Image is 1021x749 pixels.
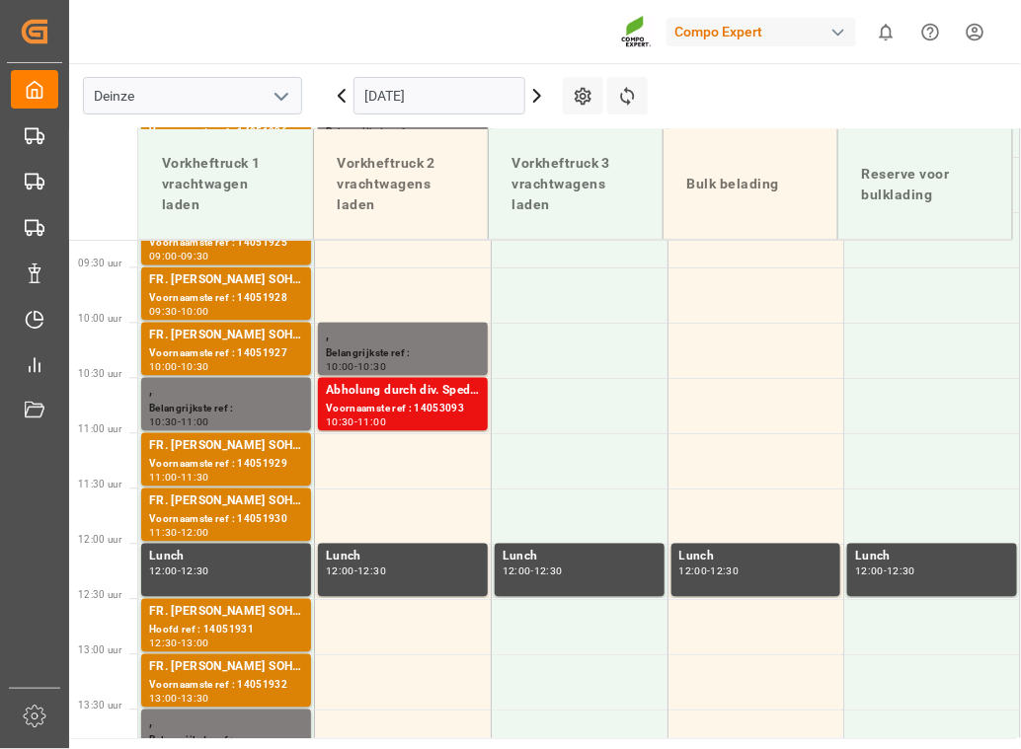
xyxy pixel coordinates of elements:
div: Voornaamste ref : 14051927 [149,346,303,363]
div: 09:30 [181,253,209,262]
span: 13:00 uur [78,645,121,656]
span: 12:30 uur [78,590,121,601]
div: 12:00 [503,567,531,576]
div: , [149,713,303,733]
div: 12:30 [534,567,563,576]
div: 10:30 [181,363,209,372]
div: FR. [PERSON_NAME] SOHN (GMBH & CO.) KG, COMPO EXPERT Benelux N.V. [149,327,303,346]
div: Lunch [326,548,480,567]
div: - [707,567,710,576]
div: 12:00 [326,567,354,576]
div: 11:00 [357,418,386,427]
font: Compo Expert [674,22,762,42]
div: Vorkheftruck 2 vrachtwagens laden [330,145,472,223]
div: - [354,418,357,427]
div: Voornaamste ref : 14053093 [326,402,480,418]
span: 09:30 uur [78,259,121,269]
div: 11:30 [181,474,209,483]
button: Helpcentrum [908,10,953,54]
div: - [178,418,181,427]
div: 10:00 [149,363,178,372]
div: FR. [PERSON_NAME] SOHN (GMBH & CO.) KG, COMPO EXPERT Benelux N.V. [149,437,303,457]
span: 11:30 uur [78,480,121,490]
div: Voornaamste ref : 14051930 [149,512,303,529]
span: 10:30 uur [78,369,121,380]
div: 12:30 [711,567,740,576]
div: FR. [PERSON_NAME] SOHN (GMBH & CO.) KG, COMPO EXPERT Benelux N.V. [149,271,303,291]
div: - [354,567,357,576]
img: Screenshot%202023-09-29%20at%2010.02.21.png_1712312052.png [621,15,653,49]
div: 10:30 [357,363,386,372]
div: 12:30 [181,567,209,576]
div: - [178,474,181,483]
div: 12:00 [181,529,209,538]
div: - [178,639,181,648]
span: 10:00 uur [78,314,121,325]
div: Reserve voor bulklading [854,156,996,213]
div: 12:30 [149,639,178,648]
div: - [178,253,181,262]
button: Menu openen [266,81,295,112]
div: 12:30 [357,567,386,576]
div: Voornaamste ref : 14051929 [149,457,303,474]
div: 12:00 [149,567,178,576]
div: 13:00 [149,695,178,704]
div: FR. [PERSON_NAME] SOHN (GMBH & CO.) KG, COMPO EXPERT Benelux N.V. [149,492,303,512]
div: Vorkheftruck 1 vrachtwagen laden [154,145,297,223]
div: Belangrijkste ref : [326,346,480,363]
div: - [178,363,181,372]
div: - [884,567,887,576]
button: Toon 0 nieuwe meldingen [864,10,908,54]
div: - [178,695,181,704]
div: - [354,363,357,372]
div: Lunch [149,548,303,567]
div: Lunch [503,548,657,567]
span: 12:00 uur [78,535,121,546]
div: Abholung durch div. Spediteure, COMPO EXPERT Benelux N.V. [326,382,480,402]
div: Lunch [855,548,1009,567]
div: 11:30 [149,529,178,538]
div: 13:30 [181,695,209,704]
button: Compo Expert [667,13,864,50]
div: Vorkheftruck 3 vrachtwagens laden [505,145,647,223]
div: FR. [PERSON_NAME] SOHN (GMBH & CO.) KG, COMPO EXPERT Benelux N.V. [149,658,303,678]
div: Hoofd ref : 14051931 [149,623,303,639]
div: 13:00 [181,639,209,648]
div: 12:30 [887,567,915,576]
div: Voornaamste ref : 14051932 [149,678,303,695]
div: Lunch [679,548,833,567]
div: 11:00 [149,474,178,483]
input: Typ om te zoeken/selecteren [83,77,302,114]
div: FR. [PERSON_NAME] SOHN (GMBH & CO.) KG, COMPO EXPERT Benelux N.V. [149,603,303,623]
div: 10:30 [149,418,178,427]
div: - [178,529,181,538]
div: 10:30 [326,418,354,427]
div: 09:30 [149,308,178,317]
div: , [149,382,303,402]
div: Bulk belading [679,166,822,202]
span: 11:00 uur [78,424,121,435]
div: - [178,308,181,317]
div: 09:00 [149,253,178,262]
div: 12:00 [855,567,884,576]
div: Voornaamste ref : 14051928 [149,291,303,308]
div: - [178,567,181,576]
div: , [326,327,480,346]
div: Voornaamste ref : 14051925 [149,236,303,253]
div: 10:00 [326,363,354,372]
div: 11:00 [181,418,209,427]
input: DD.MMJJJJ [353,77,525,114]
span: 13:30 uur [78,701,121,712]
div: 12:00 [679,567,708,576]
div: 10:00 [181,308,209,317]
div: - [531,567,534,576]
div: Belangrijkste ref : [149,402,303,418]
